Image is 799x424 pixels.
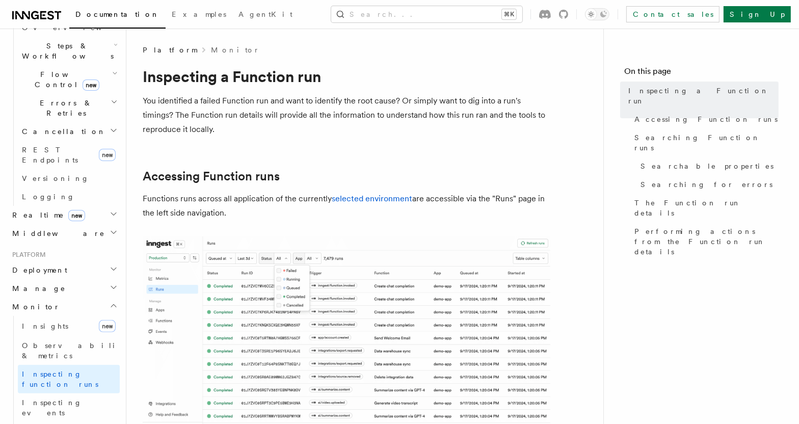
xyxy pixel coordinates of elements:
[8,206,120,224] button: Realtimenew
[8,228,105,238] span: Middleware
[69,3,166,29] a: Documentation
[22,322,68,330] span: Insights
[8,261,120,279] button: Deployment
[8,283,66,294] span: Manage
[143,192,550,220] p: Functions runs across all application of the currently are accessible via the "Runs" page in the ...
[630,110,779,128] a: Accessing Function runs
[8,298,120,316] button: Monitor
[18,122,120,141] button: Cancellation
[636,157,779,175] a: Searchable properties
[143,94,550,137] p: You identified a failed Function run and want to identify the root cause? Or simply want to dig i...
[585,8,609,20] button: Toggle dark mode
[634,198,779,218] span: The Function run details
[22,174,89,182] span: Versioning
[238,10,292,18] span: AgentKit
[8,224,120,243] button: Middleware
[99,320,116,332] span: new
[8,210,85,220] span: Realtime
[18,169,120,188] a: Versioning
[172,10,226,18] span: Examples
[630,222,779,261] a: Performing actions from the Function run details
[18,188,120,206] a: Logging
[143,169,280,183] a: Accessing Function runs
[630,194,779,222] a: The Function run details
[166,3,232,28] a: Examples
[18,98,111,118] span: Errors & Retries
[22,146,78,164] span: REST Endpoints
[331,6,522,22] button: Search...⌘K
[8,265,67,275] span: Deployment
[232,3,299,28] a: AgentKit
[99,149,116,161] span: new
[624,82,779,110] a: Inspecting a Function run
[8,18,120,206] div: Inngest Functions
[22,399,82,417] span: Inspecting events
[75,10,159,18] span: Documentation
[18,316,120,336] a: Insightsnew
[143,67,550,86] h1: Inspecting a Function run
[502,9,516,19] kbd: ⌘K
[636,175,779,194] a: Searching for errors
[641,161,774,171] span: Searchable properties
[18,37,120,65] button: Steps & Workflows
[22,370,98,388] span: Inspecting function runs
[18,41,114,61] span: Steps & Workflows
[724,6,791,22] a: Sign Up
[22,193,75,201] span: Logging
[211,45,259,55] a: Monitor
[83,79,99,91] span: new
[624,65,779,82] h4: On this page
[630,128,779,157] a: Searching Function runs
[18,141,120,169] a: REST Endpointsnew
[634,226,779,257] span: Performing actions from the Function run details
[634,114,778,124] span: Accessing Function runs
[18,69,112,90] span: Flow Control
[8,302,60,312] span: Monitor
[22,341,127,360] span: Observability & metrics
[143,45,197,55] span: Platform
[68,210,85,221] span: new
[332,194,412,203] a: selected environment
[18,94,120,122] button: Errors & Retries
[18,393,120,422] a: Inspecting events
[18,365,120,393] a: Inspecting function runs
[626,6,720,22] a: Contact sales
[8,279,120,298] button: Manage
[641,179,773,190] span: Searching for errors
[8,251,46,259] span: Platform
[18,336,120,365] a: Observability & metrics
[634,132,779,153] span: Searching Function runs
[18,65,120,94] button: Flow Controlnew
[18,126,106,137] span: Cancellation
[628,86,779,106] span: Inspecting a Function run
